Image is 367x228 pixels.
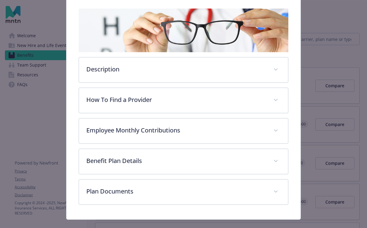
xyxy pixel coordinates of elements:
[79,149,288,174] div: Benefit Plan Details
[79,57,288,82] div: Description
[86,187,266,196] p: Plan Documents
[79,9,288,52] img: banner
[86,65,266,74] p: Description
[79,179,288,204] div: Plan Documents
[79,118,288,143] div: Employee Monthly Contributions
[86,126,266,135] p: Employee Monthly Contributions
[86,95,266,104] p: How To Find a Provider
[86,156,266,165] p: Benefit Plan Details
[79,88,288,113] div: How To Find a Provider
